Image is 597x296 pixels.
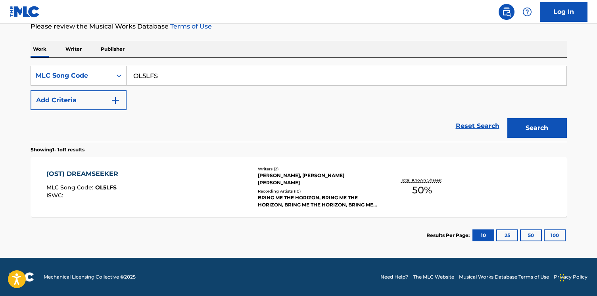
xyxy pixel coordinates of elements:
img: 9d2ae6d4665cec9f34b9.svg [111,95,120,105]
div: Recording Artists ( 10 ) [258,188,378,194]
a: Privacy Policy [554,273,587,281]
span: ISWC : [46,192,65,199]
a: Log In [540,2,587,22]
form: Search Form [31,66,567,142]
div: (OST) DREAMSEEKER [46,169,122,179]
div: [PERSON_NAME], [PERSON_NAME] [PERSON_NAME] [258,172,378,186]
button: Add Criteria [31,90,127,110]
p: Please review the Musical Works Database [31,22,567,31]
button: 10 [472,229,494,241]
span: MLC Song Code : [46,184,95,191]
button: 25 [496,229,518,241]
a: Reset Search [452,117,503,135]
span: Mechanical Licensing Collective © 2025 [44,273,136,281]
button: 100 [544,229,566,241]
button: 50 [520,229,542,241]
a: Need Help? [380,273,408,281]
button: Search [507,118,567,138]
a: The MLC Website [413,273,454,281]
a: Public Search [499,4,514,20]
img: logo [10,272,34,282]
a: Musical Works Database Terms of Use [459,273,549,281]
p: Work [31,41,49,57]
p: Writer [63,41,84,57]
img: help [522,7,532,17]
p: Total Known Shares: [401,177,443,183]
div: MLC Song Code [36,71,107,80]
span: 50 % [412,183,432,197]
div: Writers ( 2 ) [258,166,378,172]
p: Publisher [98,41,127,57]
p: Results Per Page: [426,232,472,239]
span: OL5LFS [95,184,117,191]
img: search [502,7,511,17]
p: Showing 1 - 1 of 1 results [31,146,84,153]
a: Terms of Use [169,23,212,30]
div: BRING ME THE HORIZON, BRING ME THE HORIZON, BRING ME THE HORIZON, BRING ME THE HORIZON, BRING ME ... [258,194,378,208]
div: Trascina [560,266,564,290]
iframe: Chat Widget [557,258,597,296]
div: Help [519,4,535,20]
div: Widget chat [557,258,597,296]
img: MLC Logo [10,6,40,17]
a: (OST) DREAMSEEKERMLC Song Code:OL5LFSISWC:Writers (2)[PERSON_NAME], [PERSON_NAME] [PERSON_NAME]Re... [31,157,567,217]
